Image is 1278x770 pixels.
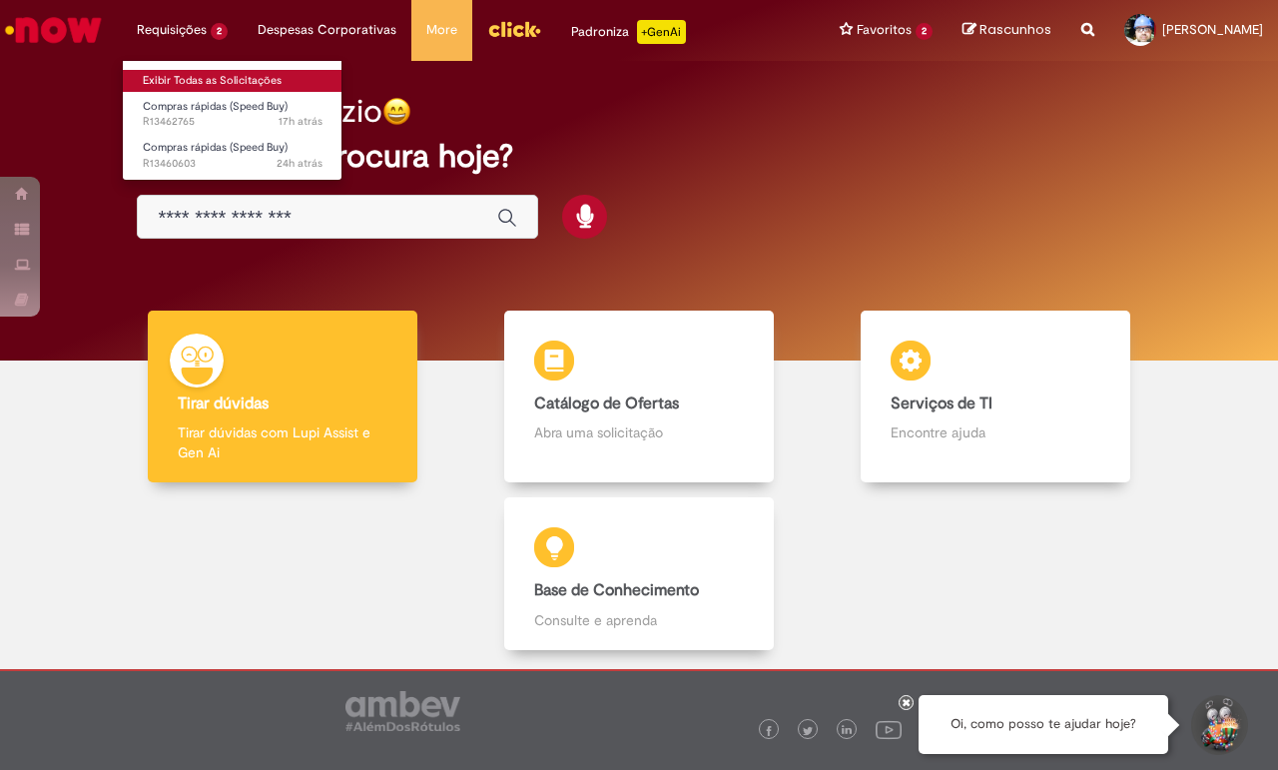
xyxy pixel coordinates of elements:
span: 2 [916,23,933,40]
img: logo_footer_twitter.png [803,726,813,736]
span: R13462765 [143,114,322,130]
img: logo_footer_youtube.png [876,716,902,742]
a: Tirar dúvidas Tirar dúvidas com Lupi Assist e Gen Ai [105,311,461,483]
time: 29/08/2025 14:44:48 [279,114,322,129]
b: Tirar dúvidas [178,393,269,413]
img: ServiceNow [2,10,105,50]
span: Despesas Corporativas [258,20,396,40]
p: Consulte e aprenda [534,610,744,630]
a: Base de Conhecimento Consulte e aprenda [105,497,1173,650]
img: logo_footer_facebook.png [764,726,774,736]
a: Aberto R13462765 : Compras rápidas (Speed Buy) [123,96,342,133]
span: 17h atrás [279,114,322,129]
p: Tirar dúvidas com Lupi Assist e Gen Ai [178,422,387,462]
b: Base de Conhecimento [534,580,699,600]
p: Encontre ajuda [891,422,1100,442]
a: Aberto R13460603 : Compras rápidas (Speed Buy) [123,137,342,174]
a: Exibir Todas as Solicitações [123,70,342,92]
button: Iniciar Conversa de Suporte [1188,695,1248,755]
div: Oi, como posso te ajudar hoje? [919,695,1168,754]
p: +GenAi [637,20,686,44]
h2: O que você procura hoje? [137,139,1140,174]
img: happy-face.png [382,97,411,126]
img: logo_footer_ambev_rotulo_gray.png [345,691,460,731]
time: 29/08/2025 07:46:05 [277,156,322,171]
span: More [426,20,457,40]
img: click_logo_yellow_360x200.png [487,14,541,44]
a: Rascunhos [962,21,1051,40]
span: R13460603 [143,156,322,172]
span: Favoritos [857,20,912,40]
img: logo_footer_linkedin.png [842,725,852,737]
div: Padroniza [571,20,686,44]
span: [PERSON_NAME] [1162,21,1263,38]
span: Compras rápidas (Speed Buy) [143,140,288,155]
span: Rascunhos [979,20,1051,39]
b: Catálogo de Ofertas [534,393,679,413]
a: Serviços de TI Encontre ajuda [817,311,1173,483]
ul: Requisições [122,60,342,181]
span: Requisições [137,20,207,40]
span: 24h atrás [277,156,322,171]
span: 2 [211,23,228,40]
p: Abra uma solicitação [534,422,744,442]
a: Catálogo de Ofertas Abra uma solicitação [461,311,818,483]
b: Serviços de TI [891,393,992,413]
span: Compras rápidas (Speed Buy) [143,99,288,114]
